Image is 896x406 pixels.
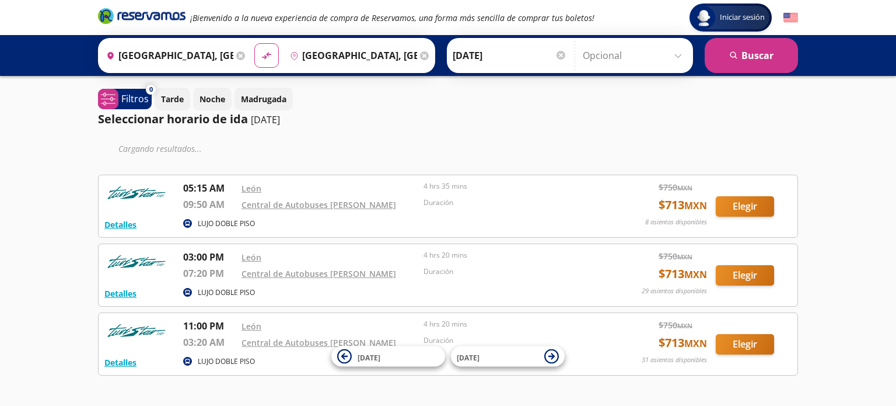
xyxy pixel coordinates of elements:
[242,337,396,348] a: Central de Autobuses [PERSON_NAME]
[716,334,774,355] button: Elegir
[101,41,233,70] input: Buscar Origen
[677,252,692,261] small: MXN
[583,41,687,70] input: Opcional
[642,286,707,296] p: 29 asientos disponibles
[457,352,480,362] span: [DATE]
[104,181,169,204] img: RESERVAMOS
[285,41,417,70] input: Buscar Destino
[715,12,769,23] span: Iniciar sesión
[451,346,565,367] button: [DATE]
[453,41,567,70] input: Elegir Fecha
[684,199,707,212] small: MXN
[198,287,255,298] p: LUJO DOBLE PISO
[684,268,707,281] small: MXN
[242,199,396,210] a: Central de Autobuses [PERSON_NAME]
[423,319,600,329] p: 4 hrs 20 mins
[242,252,261,263] a: León
[98,89,152,109] button: 0Filtros
[716,265,774,286] button: Elegir
[121,92,149,106] p: Filtros
[118,143,202,154] em: Cargando resultados ...
[331,346,445,367] button: [DATE]
[183,319,236,333] p: 11:00 PM
[659,181,692,193] span: $ 750
[423,181,600,192] p: 4 hrs 35 mins
[251,113,280,127] p: [DATE]
[659,250,692,262] span: $ 750
[242,183,261,194] a: León
[423,335,600,346] p: Duración
[235,88,293,110] button: Madrugada
[783,11,798,25] button: English
[242,268,396,279] a: Central de Autobuses [PERSON_NAME]
[198,356,255,367] p: LUJO DOBLE PISO
[161,93,184,105] p: Tarde
[104,250,169,273] img: RESERVAMOS
[104,356,136,369] button: Detalles
[190,12,594,23] em: ¡Bienvenido a la nueva experiencia de compra de Reservamos, una forma más sencilla de comprar tus...
[98,7,185,28] a: Brand Logo
[183,197,236,211] p: 09:50 AM
[659,319,692,331] span: $ 750
[241,93,286,105] p: Madrugada
[684,337,707,350] small: MXN
[423,266,600,277] p: Duración
[198,218,255,229] p: LUJO DOBLE PISO
[199,93,225,105] p: Noche
[98,110,248,128] p: Seleccionar horario de ida
[104,218,136,231] button: Detalles
[716,196,774,217] button: Elegir
[183,335,236,349] p: 03:20 AM
[423,197,600,208] p: Duración
[149,85,153,95] span: 0
[193,88,232,110] button: Noche
[183,266,236,280] p: 07:20 PM
[183,250,236,264] p: 03:00 PM
[677,183,692,192] small: MXN
[659,334,707,352] span: $ 713
[642,355,707,365] p: 31 asientos disponibles
[423,250,600,261] p: 4 hrs 20 mins
[659,196,707,214] span: $ 713
[104,287,136,300] button: Detalles
[104,319,169,342] img: RESERVAMOS
[98,7,185,25] i: Brand Logo
[705,38,798,73] button: Buscar
[155,88,190,110] button: Tarde
[645,217,707,227] p: 8 asientos disponibles
[358,352,380,362] span: [DATE]
[242,321,261,332] a: León
[659,265,707,283] span: $ 713
[183,181,236,195] p: 05:15 AM
[677,321,692,330] small: MXN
